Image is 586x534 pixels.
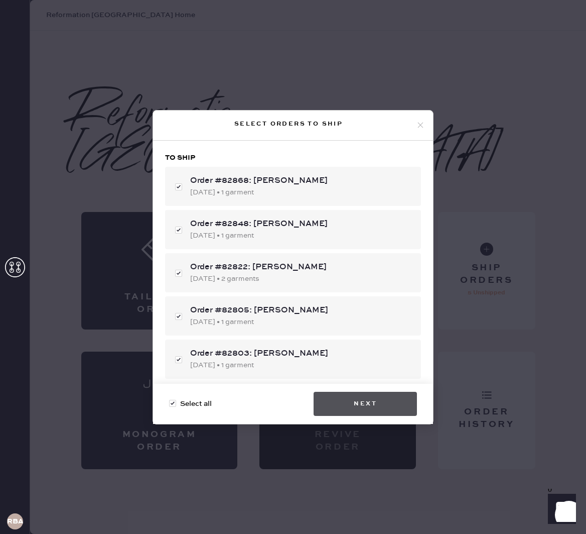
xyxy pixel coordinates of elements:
div: Order #82848: [PERSON_NAME] [190,218,413,230]
div: Order #82803: [PERSON_NAME] [190,348,413,360]
div: Order #82822: [PERSON_NAME] [190,261,413,273]
div: Order #82805: [PERSON_NAME] [190,304,413,316]
iframe: Front Chat [538,489,581,532]
div: Order #82868: [PERSON_NAME] [190,175,413,187]
h3: To ship [165,153,421,163]
span: Select all [180,398,212,409]
div: [DATE] • 1 garment [190,187,413,198]
h3: RBA [7,518,23,525]
div: [DATE] • 1 garment [190,316,413,328]
div: [DATE] • 2 garments [190,273,413,284]
div: [DATE] • 1 garment [190,360,413,371]
div: Select orders to ship [161,118,416,130]
button: Next [314,392,417,416]
div: [DATE] • 1 garment [190,230,413,241]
